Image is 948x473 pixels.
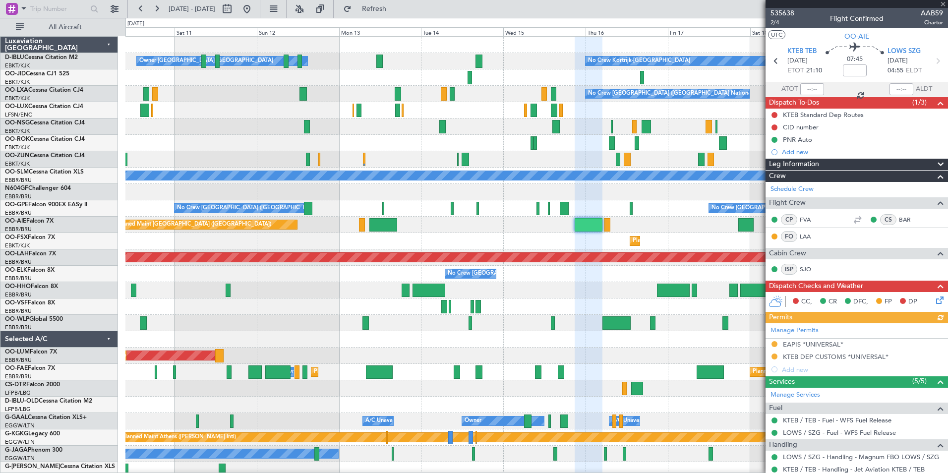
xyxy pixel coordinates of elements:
span: 2/4 [770,18,794,27]
a: EGGW/LTN [5,438,35,446]
span: Cabin Crew [769,248,806,259]
span: OO-LUM [5,349,30,355]
span: OO-FSX [5,235,28,240]
a: OO-FAEFalcon 7X [5,365,55,371]
a: OO-ZUNCessna Citation CJ4 [5,153,85,159]
span: OO-GPE [5,202,28,208]
span: G-KGKG [5,431,28,437]
span: 21:10 [806,66,822,76]
a: OO-LUMFalcon 7X [5,349,57,355]
a: N604GFChallenger 604 [5,185,71,191]
a: EBBR/BRU [5,209,32,217]
a: OO-VSFFalcon 8X [5,300,55,306]
div: Sat 18 [750,27,832,36]
a: EGGW/LTN [5,455,35,462]
span: CS-DTR [5,382,26,388]
button: All Aircraft [11,19,108,35]
span: OO-JID [5,71,26,77]
span: OO-LXA [5,87,28,93]
a: EBKT/KJK [5,95,30,102]
div: A/C Unavailable [365,414,407,428]
div: Planned Maint Athens ([PERSON_NAME] Intl) [122,430,236,445]
a: G-GAALCessna Citation XLS+ [5,414,87,420]
a: CS-DTRFalcon 2000 [5,382,60,388]
button: Refresh [339,1,398,17]
span: G-JAGA [5,447,28,453]
span: OO-ROK [5,136,30,142]
a: LOWS / SZG - Fuel - WFS Fuel Release [783,428,896,437]
a: BAR [899,215,921,224]
div: Planned Maint Melsbroek Air Base [314,364,401,379]
div: Mon 13 [339,27,421,36]
span: All Aircraft [26,24,105,31]
a: EBBR/BRU [5,291,32,298]
a: D-IBLU-OLDCessna Citation M2 [5,398,92,404]
div: No Crew Kortrijk-[GEOGRAPHIC_DATA] [588,54,690,68]
a: LOWS / SZG - Handling - Magnum FBO LOWS / SZG [783,453,939,461]
div: [DATE] [127,20,144,28]
a: EBKT/KJK [5,144,30,151]
a: EBBR/BRU [5,258,32,266]
span: [DATE] - [DATE] [169,4,215,13]
span: Dispatch To-Dos [769,97,819,109]
div: Sun 12 [257,27,339,36]
a: OO-LAHFalcon 7X [5,251,56,257]
span: OO-LAH [5,251,29,257]
span: ALDT [916,84,932,94]
span: ELDT [906,66,922,76]
a: OO-FSXFalcon 7X [5,235,55,240]
span: ATOT [781,84,798,94]
a: EBBR/BRU [5,226,32,233]
span: Fuel [769,403,782,414]
div: PNR Auto [783,135,812,144]
span: Flight Crew [769,197,806,209]
span: OO-ELK [5,267,27,273]
a: OO-NSGCessna Citation CJ4 [5,120,85,126]
a: EBKT/KJK [5,78,30,86]
span: OO-ZUN [5,153,30,159]
div: Tue 14 [421,27,503,36]
span: OO-NSG [5,120,30,126]
a: OO-WLPGlobal 5500 [5,316,63,322]
span: G-[PERSON_NAME] [5,464,60,470]
a: OO-LUXCessna Citation CJ4 [5,104,83,110]
span: CC, [801,297,812,307]
a: EBBR/BRU [5,324,32,331]
div: Fri 17 [668,27,750,36]
a: FVA [800,215,822,224]
div: ISP [781,264,797,275]
div: KTEB Standard Dep Routes [783,111,864,119]
a: OO-GPEFalcon 900EX EASy II [5,202,87,208]
div: FO [781,231,797,242]
span: OO-AIE [5,218,26,224]
span: Refresh [354,5,395,12]
span: 535638 [770,8,794,18]
span: CR [829,297,837,307]
a: OO-ROKCessna Citation CJ4 [5,136,85,142]
div: Owner [465,414,481,428]
span: [DATE] [888,56,908,66]
a: OO-ELKFalcon 8X [5,267,55,273]
span: G-GAAL [5,414,28,420]
span: 04:55 [888,66,903,76]
span: FP [885,297,892,307]
div: No Crew [GEOGRAPHIC_DATA] ([GEOGRAPHIC_DATA] National) [711,201,878,216]
span: 07:45 [847,55,863,64]
a: SJO [800,265,822,274]
a: LFPB/LBG [5,406,31,413]
span: OO-VSF [5,300,28,306]
a: OO-SLMCessna Citation XLS [5,169,84,175]
div: No Crew [GEOGRAPHIC_DATA] ([GEOGRAPHIC_DATA] National) [177,201,343,216]
div: Owner [GEOGRAPHIC_DATA]-[GEOGRAPHIC_DATA] [139,54,273,68]
span: Handling [769,439,797,451]
a: EBBR/BRU [5,193,32,200]
span: (5/5) [912,376,927,386]
span: OO-LUX [5,104,28,110]
a: G-[PERSON_NAME]Cessna Citation XLS [5,464,115,470]
span: Charter [921,18,943,27]
span: N604GF [5,185,28,191]
a: EBBR/BRU [5,307,32,315]
a: EBKT/KJK [5,62,30,69]
a: OO-AIEFalcon 7X [5,218,54,224]
div: CS [880,214,896,225]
